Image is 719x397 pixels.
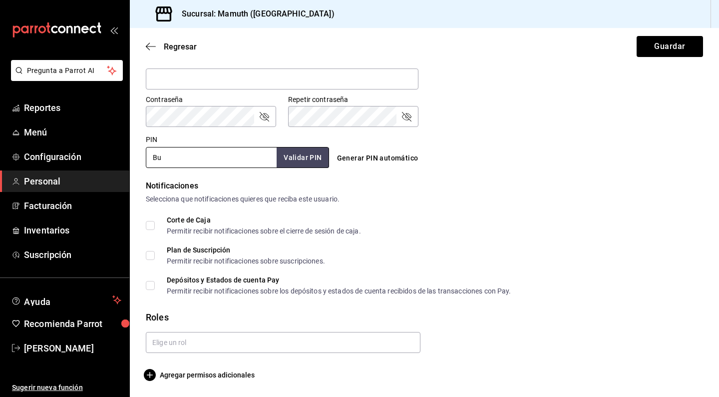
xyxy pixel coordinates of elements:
div: Depósitos y Estados de cuenta Pay [167,276,511,283]
span: Configuración [24,150,121,163]
div: Permitir recibir notificaciones sobre los depósitos y estados de cuenta recibidos de las transacc... [167,287,511,294]
span: Pregunta a Parrot AI [27,65,107,76]
label: Contraseña [146,96,276,103]
span: Facturación [24,199,121,212]
div: Plan de Suscripción [167,246,325,253]
span: Suscripción [24,248,121,261]
h3: Sucursal: Mamuth ([GEOGRAPHIC_DATA]) [174,8,335,20]
div: Permitir recibir notificaciones sobre el cierre de sesión de caja. [167,227,361,234]
div: Roles [146,310,703,324]
span: Menú [24,125,121,139]
button: Pregunta a Parrot AI [11,60,123,81]
button: Guardar [637,36,703,57]
button: passwordField [400,110,412,122]
button: passwordField [258,110,270,122]
label: PIN [146,136,157,143]
span: Personal [24,174,121,188]
button: open_drawer_menu [110,26,118,34]
span: Regresar [164,42,197,51]
span: Ayuda [24,294,108,306]
a: Pregunta a Parrot AI [7,72,123,83]
span: Reportes [24,101,121,114]
span: Inventarios [24,223,121,237]
span: Sugerir nueva función [12,382,121,393]
input: Elige un rol [146,332,420,353]
div: Corte de Caja [167,216,361,223]
span: Recomienda Parrot [24,317,121,330]
div: Notificaciones [146,180,703,192]
div: Permitir recibir notificaciones sobre suscripciones. [167,257,325,264]
button: Validar PIN [277,147,329,168]
input: 3 a 6 dígitos [146,147,277,168]
button: Regresar [146,42,197,51]
label: Repetir contraseña [288,96,418,103]
button: Agregar permisos adicionales [146,369,255,381]
span: [PERSON_NAME] [24,341,121,355]
button: Generar PIN automático [333,149,422,167]
div: Selecciona que notificaciones quieres que reciba este usuario. [146,194,703,204]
